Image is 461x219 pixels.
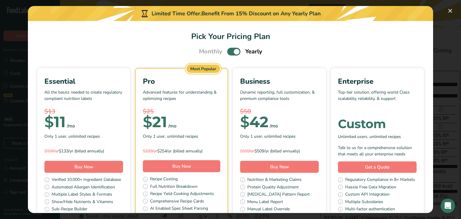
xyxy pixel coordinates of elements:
p: Advanced features for understanding & optimizing recipes [143,89,220,107]
span: Show/Hide Nutrients & Vitamins [52,199,113,206]
span: Monthly [199,47,222,56]
div: Enterprise [338,76,417,87]
div: Open Intercom Messenger [441,199,455,213]
span: $299/yr [143,148,157,154]
div: $50 [240,107,319,116]
span: Only 1 user, unlimited recipes [143,133,198,139]
span: Multi-factor authentication [345,206,395,213]
span: Custom API Integration [345,191,390,199]
div: /mo [168,122,176,130]
span: Manual Label Override [247,206,290,213]
span: Multiple Label Styles & Formats [52,191,112,199]
span: $ [143,113,152,131]
div: $13 [44,107,123,116]
span: Yearly [245,47,262,56]
span: Full Nutrition Breakdown [150,183,197,191]
span: Buy Now [172,163,191,169]
button: Buy Now [44,161,123,173]
div: 42 [240,116,269,128]
span: Automated Allergen Identification [52,184,115,191]
span: Get a Quote [365,164,390,171]
div: Business [240,76,319,87]
span: Regulatory Compliance in 8+ Markets [345,176,415,184]
p: All the basics needed to create regulatory compliant nutrition labels [44,89,123,107]
span: Buy Now [74,164,93,170]
span: $ [240,113,249,131]
span: AI Enabled Spec Sheet Parsing [150,205,208,213]
div: Talk to us for a comprehensive solution that meets all your enterprise needs [338,145,417,157]
span: $599/yr [240,148,255,154]
span: Comprehensive Recipe Cards [150,198,204,205]
span: Multiple Subsidaries [345,199,383,206]
span: Recipe Costing [150,176,178,183]
span: $ [44,113,54,131]
span: Only 1 user, unlimited recipes [240,133,296,139]
div: Benefit From 15% Discount on Any Yearly Plan [201,10,321,18]
a: Get a Quote [338,161,417,173]
span: [MEDICAL_DATA] Pattern Report [247,191,310,199]
button: Buy Now [143,160,220,172]
div: /mo [270,122,278,130]
span: Protein Quality Adjustment [247,184,299,191]
span: Sub-Recipe Builder [52,206,87,213]
span: Nutrition & Marketing Claims [247,176,302,184]
span: Recipe Yield Cooking Adjustments [150,190,214,198]
span: Buy Now [270,164,289,170]
div: Most Popular [186,64,220,73]
div: 11 [44,116,66,128]
div: $254/yr (billed annually) [143,148,220,154]
div: $509/yr (billed annually) [240,148,319,154]
div: $133/yr (billed annually) [44,148,123,154]
span: Menu Label Report [247,199,283,206]
p: Top-tier solution, offering world Class scalability, reliability, & support [338,89,417,107]
span: Hassle Free Data Migration [345,184,396,191]
span: Verified 10,000+ Ingredient Database [52,176,121,184]
h1: Pick Your Pricing Plan [35,31,426,42]
span: Unlimited users, unlimited recipes [338,133,401,140]
div: Limited Time Offer. [28,6,433,21]
div: /mo [67,122,75,130]
span: $156/yr [44,148,59,154]
div: $25 [143,107,220,116]
div: Custom [338,118,417,130]
div: Essential [44,76,123,87]
div: 21 [143,116,167,128]
p: Dynamic reporting, full customization, & premium compliance tools [240,89,319,107]
button: Buy Now [240,161,319,173]
span: Only 1 user, unlimited recipes [44,133,100,139]
div: Pro [143,76,220,87]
